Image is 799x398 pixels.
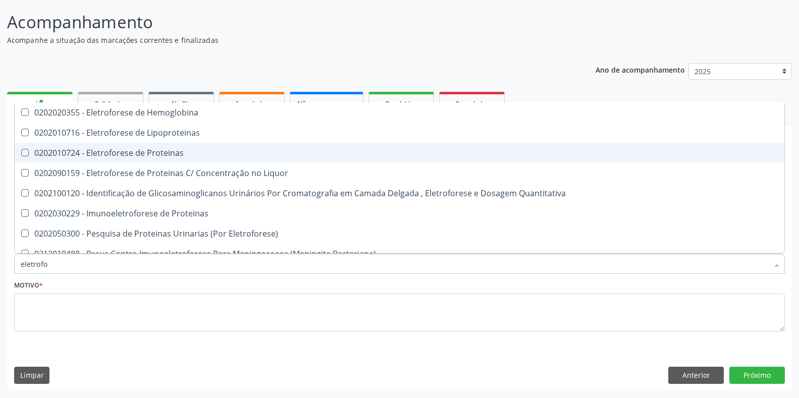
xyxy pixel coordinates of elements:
[455,99,489,108] span: Cancelados
[21,209,778,217] div: 0202030229 - Imunoeletroforese de Proteinas
[21,254,768,274] input: Buscar por procedimentos
[235,99,269,108] span: Agendados
[21,149,778,157] div: 0202010724 - Eletroforese de Proteinas
[34,98,45,109] div: person_add
[14,278,43,294] label: Motivo
[21,250,778,258] div: 0213010488 - Prova Contra-Imunoeletroforese Para Meningococos (Meningite Bacteriana)
[668,367,724,384] button: Anterior
[386,99,417,108] span: Resolvidos
[21,189,778,197] div: 0202100120 - Identificação de Glicosaminoglicanos Urinários Por Cromatografia em Camada Delgada ,...
[172,99,191,108] span: Na fila
[21,230,778,238] div: 0202050300 - Pesquisa de Proteinas Urinarias (Por Eletroforese)
[7,10,557,35] p: Acompanhamento
[21,108,778,117] div: 0202020355 - Eletroforese de Hemoglobina
[21,129,778,137] div: 0202010716 - Eletroforese de Lipoproteinas
[21,169,778,177] div: 0202090159 - Eletroforese de Proteinas C/ Concentração no Liquor
[95,99,126,108] span: Solicitados
[7,35,557,45] p: Acompanhe a situação das marcações correntes e finalizadas
[729,367,785,384] button: Próximo
[596,63,685,76] p: Ano de acompanhamento
[297,99,356,108] span: Não compareceram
